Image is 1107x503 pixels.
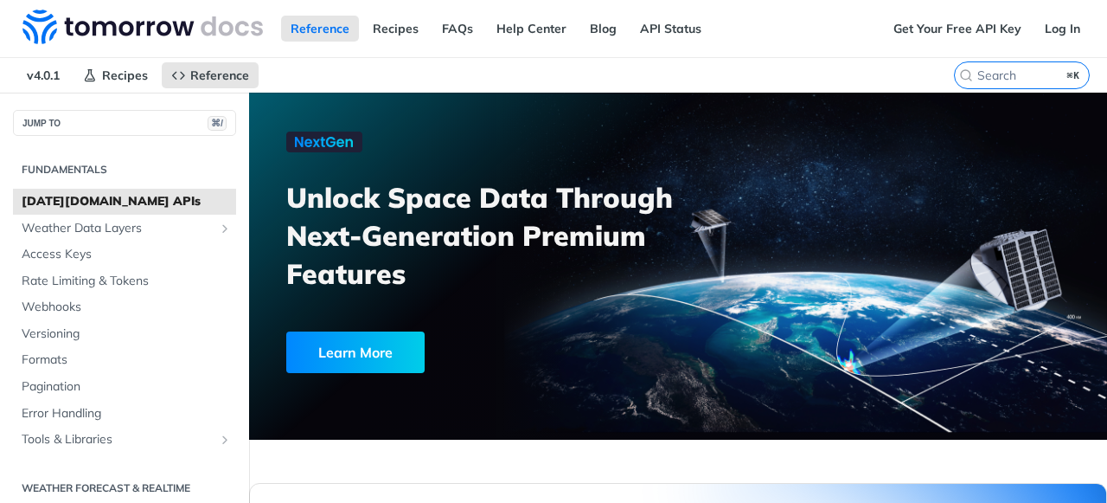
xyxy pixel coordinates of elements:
a: Access Keys [13,242,236,268]
span: ⌘/ [208,116,227,131]
span: Access Keys [22,246,232,263]
button: Show subpages for Weather Data Layers [218,222,232,235]
a: Rate Limiting & Tokens [13,268,236,294]
span: Tools & Libraries [22,431,214,448]
span: Webhooks [22,299,232,316]
a: Help Center [487,16,576,42]
a: Webhooks [13,294,236,320]
img: Tomorrow.io Weather API Docs [22,10,263,44]
a: Learn More [286,332,615,373]
span: v4.0.1 [17,62,69,88]
button: JUMP TO⌘/ [13,110,236,136]
button: Show subpages for Tools & Libraries [218,433,232,447]
h2: Fundamentals [13,162,236,177]
span: [DATE][DOMAIN_NAME] APIs [22,193,232,210]
a: Get Your Free API Key [884,16,1031,42]
a: Recipes [363,16,428,42]
a: Tools & LibrariesShow subpages for Tools & Libraries [13,427,236,453]
a: Formats [13,347,236,373]
div: Learn More [286,332,425,373]
h3: Unlock Space Data Through Next-Generation Premium Features [286,178,697,293]
a: Weather Data LayersShow subpages for Weather Data Layers [13,216,236,242]
a: Recipes [74,62,157,88]
a: Pagination [13,374,236,400]
a: API Status [630,16,711,42]
a: Log In [1035,16,1090,42]
a: Reference [281,16,359,42]
span: Recipes [102,68,148,83]
span: Rate Limiting & Tokens [22,273,232,290]
kbd: ⌘K [1063,67,1085,84]
span: Versioning [22,326,232,343]
a: Blog [580,16,626,42]
span: Pagination [22,378,232,396]
a: Error Handling [13,401,236,427]
svg: Search [959,68,973,82]
span: Error Handling [22,405,232,422]
a: Versioning [13,321,236,347]
h2: Weather Forecast & realtime [13,480,236,496]
a: FAQs [432,16,483,42]
span: Formats [22,351,232,369]
a: [DATE][DOMAIN_NAME] APIs [13,189,236,215]
a: Reference [162,62,259,88]
span: Reference [190,68,249,83]
span: Weather Data Layers [22,220,214,237]
img: NextGen [286,132,362,152]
